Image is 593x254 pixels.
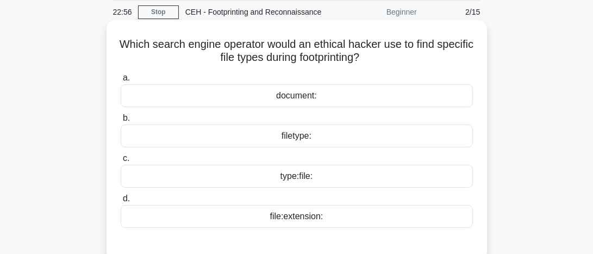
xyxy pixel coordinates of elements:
div: 22:56 [107,1,138,23]
a: Stop [138,5,179,19]
div: filetype: [121,125,473,147]
h5: Which search engine operator would an ethical hacker use to find specific file types during footp... [120,38,474,65]
span: d. [123,194,130,203]
div: 2/15 [423,1,487,23]
span: b. [123,113,130,122]
div: type:file: [121,165,473,188]
div: document: [121,84,473,107]
span: a. [123,73,130,82]
div: Beginner [328,1,423,23]
div: CEH - Footprinting and Reconnaissance [179,1,328,23]
div: file:extension: [121,205,473,228]
span: c. [123,153,129,163]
